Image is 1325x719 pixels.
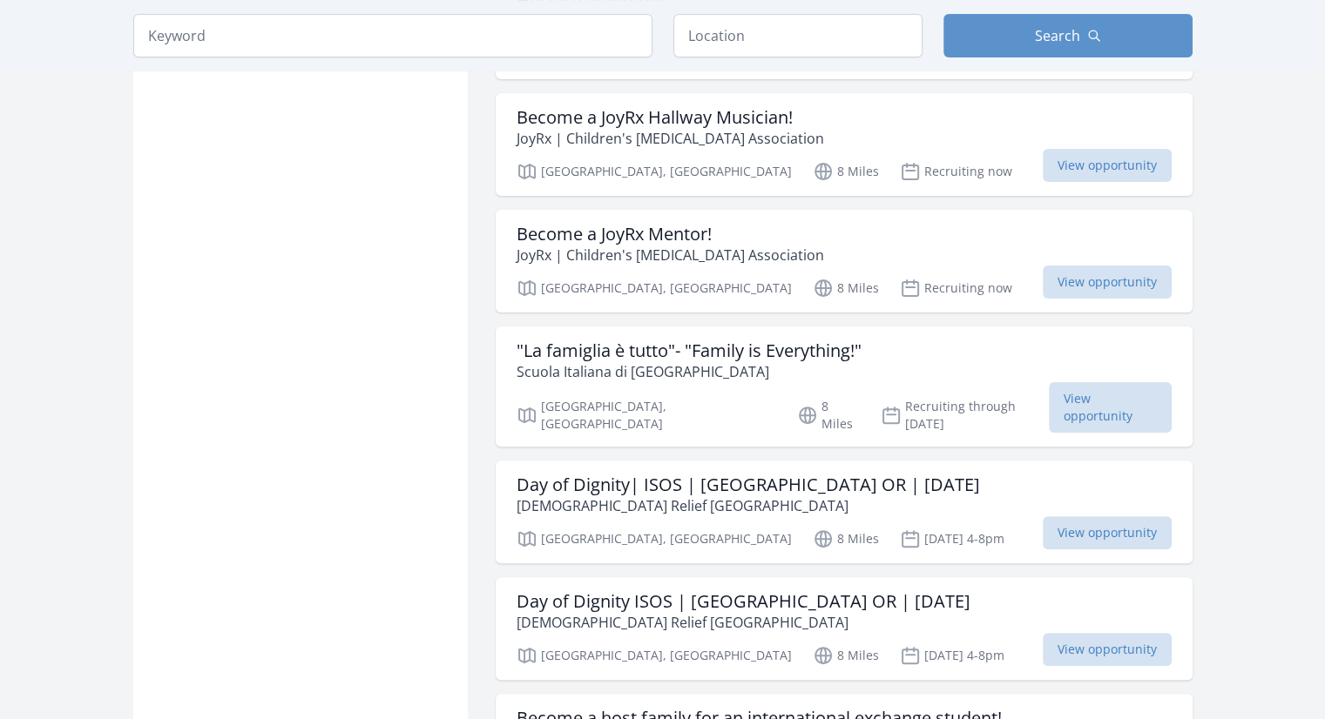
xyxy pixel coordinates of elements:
[943,14,1193,57] button: Search
[517,161,792,182] p: [GEOGRAPHIC_DATA], [GEOGRAPHIC_DATA]
[517,128,824,149] p: JoyRx | Children's [MEDICAL_DATA] Association
[1049,382,1172,433] span: View opportunity
[517,224,824,245] h3: Become a JoyRx Mentor!
[1043,265,1172,299] span: View opportunity
[1043,633,1172,666] span: View opportunity
[1043,516,1172,549] span: View opportunity
[517,340,862,361] h3: "La famiglia è tutto"- "Family is Everything!"
[517,278,792,299] p: [GEOGRAPHIC_DATA], [GEOGRAPHIC_DATA]
[813,528,879,549] p: 8 Miles
[900,645,1004,666] p: [DATE] 4-8pm
[517,245,824,265] p: JoyRx | Children's [MEDICAL_DATA] Association
[517,528,792,549] p: [GEOGRAPHIC_DATA], [GEOGRAPHIC_DATA]
[797,398,860,433] p: 8 Miles
[496,460,1193,563] a: Day of Dignity| ISOS | [GEOGRAPHIC_DATA] OR | [DATE] [DEMOGRAPHIC_DATA] Relief [GEOGRAPHIC_DATA] ...
[517,591,970,612] h3: Day of Dignity ISOS | [GEOGRAPHIC_DATA] OR | [DATE]
[517,645,792,666] p: [GEOGRAPHIC_DATA], [GEOGRAPHIC_DATA]
[517,398,777,433] p: [GEOGRAPHIC_DATA], [GEOGRAPHIC_DATA]
[496,93,1193,196] a: Become a JoyRx Hallway Musician! JoyRx | Children's [MEDICAL_DATA] Association [GEOGRAPHIC_DATA],...
[900,278,1012,299] p: Recruiting now
[673,14,923,57] input: Location
[517,361,862,382] p: Scuola Italiana di [GEOGRAPHIC_DATA]
[900,528,1004,549] p: [DATE] 4-8pm
[133,14,652,57] input: Keyword
[496,577,1193,680] a: Day of Dignity ISOS | [GEOGRAPHIC_DATA] OR | [DATE] [DEMOGRAPHIC_DATA] Relief [GEOGRAPHIC_DATA] [...
[517,612,970,633] p: [DEMOGRAPHIC_DATA] Relief [GEOGRAPHIC_DATA]
[517,474,980,495] h3: Day of Dignity| ISOS | [GEOGRAPHIC_DATA] OR | [DATE]
[496,210,1193,312] a: Become a JoyRx Mentor! JoyRx | Children's [MEDICAL_DATA] Association [GEOGRAPHIC_DATA], [GEOGRAPH...
[1035,25,1080,46] span: Search
[813,161,879,182] p: 8 Miles
[813,645,879,666] p: 8 Miles
[881,398,1049,433] p: Recruiting through [DATE]
[517,107,824,128] h3: Become a JoyRx Hallway Musician!
[517,495,980,516] p: [DEMOGRAPHIC_DATA] Relief [GEOGRAPHIC_DATA]
[900,161,1012,182] p: Recruiting now
[1043,149,1172,182] span: View opportunity
[813,278,879,299] p: 8 Miles
[496,326,1193,447] a: "La famiglia è tutto"- "Family is Everything!" Scuola Italiana di [GEOGRAPHIC_DATA] [GEOGRAPHIC_D...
